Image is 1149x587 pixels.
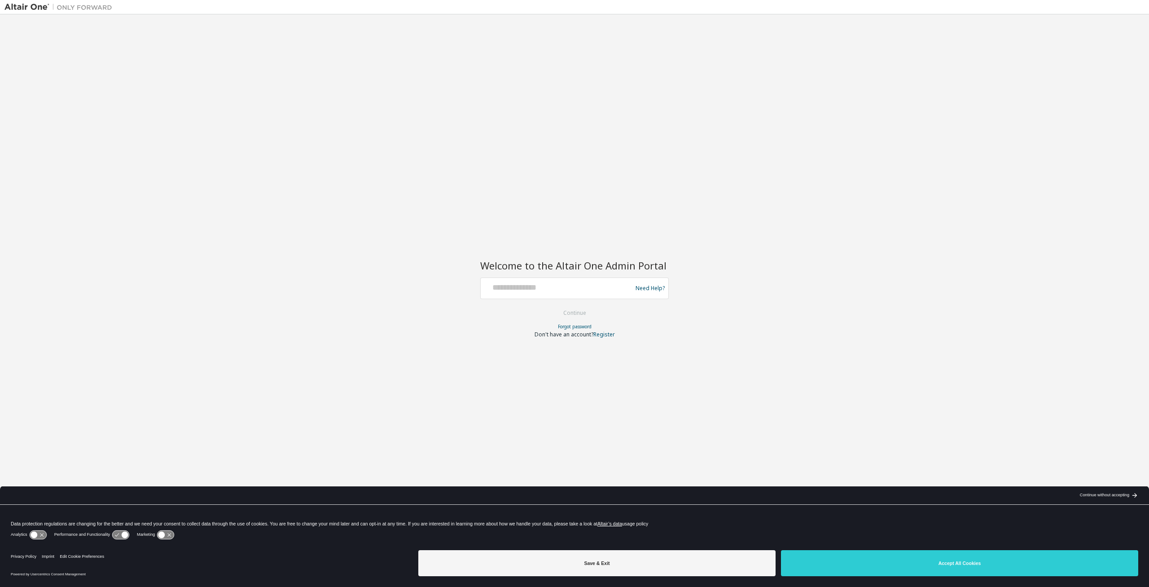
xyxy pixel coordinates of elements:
a: Register [593,331,615,338]
a: Forgot password [558,323,592,330]
span: Don't have an account? [535,331,593,338]
h2: Welcome to the Altair One Admin Portal [480,259,669,272]
img: Altair One [4,3,117,12]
